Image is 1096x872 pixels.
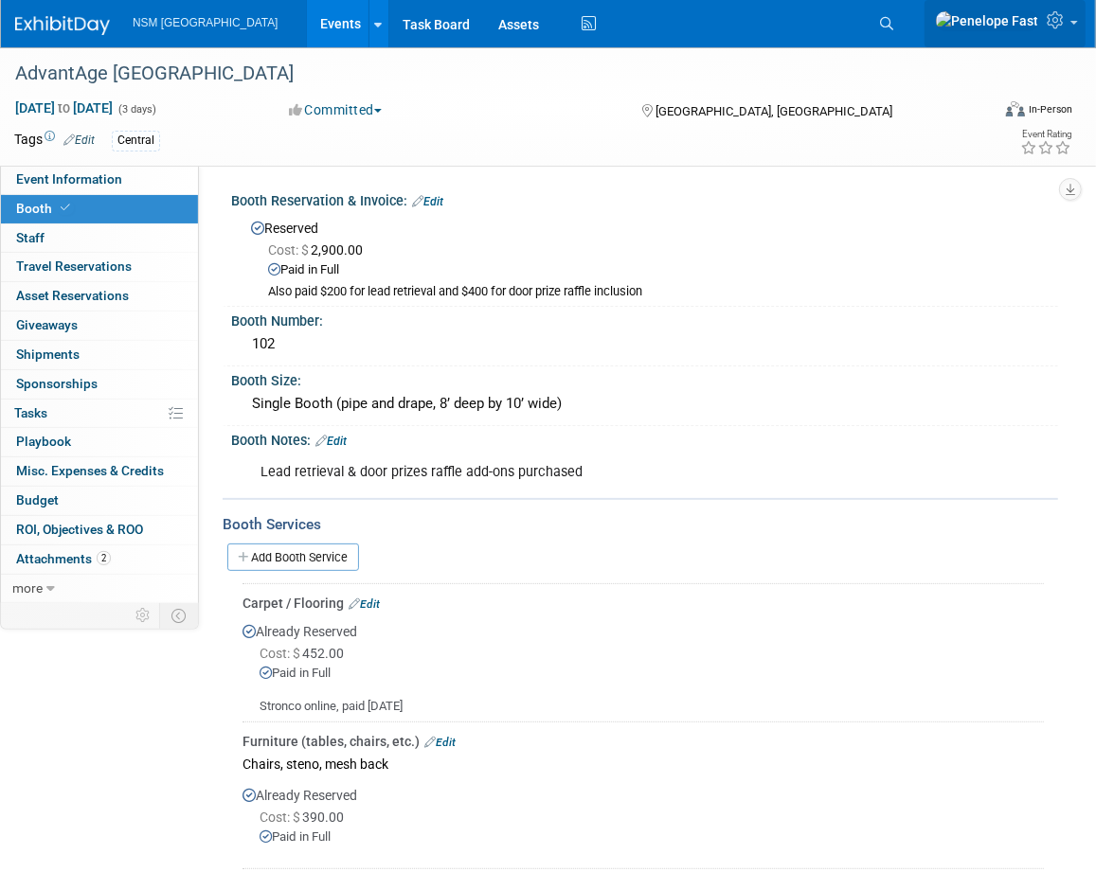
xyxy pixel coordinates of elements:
[16,201,74,216] span: Booth
[16,347,80,362] span: Shipments
[15,16,110,35] img: ExhibitDay
[14,130,95,151] td: Tags
[1,253,198,281] a: Travel Reservations
[260,810,302,825] span: Cost: $
[1,400,198,428] a: Tasks
[1020,130,1071,139] div: Event Rating
[1028,102,1072,116] div: In-Person
[349,597,380,611] a: Edit
[1,516,198,544] a: ROI, Objectives & ROO
[245,389,1044,418] div: Single Booth (pipe and drape, 8’ deep by 10’ wide)
[1,166,198,194] a: Event Information
[133,16,278,29] span: NSM [GEOGRAPHIC_DATA]
[9,57,969,91] div: AdvantAge [GEOGRAPHIC_DATA]
[243,613,1044,716] div: Already Reserved
[12,580,43,596] span: more
[231,366,1058,390] div: Booth Size:
[260,810,351,825] span: 390.00
[260,828,1044,846] div: Paid in Full
[1,282,198,311] a: Asset Reservations
[16,258,132,274] span: Travel Reservations
[243,776,1044,862] div: Already Reserved
[16,317,78,332] span: Giveaways
[231,187,1058,211] div: Booth Reservation & Invoice:
[16,522,143,537] span: ROI, Objectives & ROO
[1,428,198,456] a: Playbook
[61,203,70,213] i: Booth reservation complete
[260,646,351,661] span: 452.00
[16,376,98,391] span: Sponsorships
[315,435,347,448] a: Edit
[268,284,1044,300] div: Also paid $200 for lead retrieval and $400 for door prize raffle inclusion
[231,426,1058,451] div: Booth Notes:
[16,551,111,566] span: Attachments
[14,99,114,116] span: [DATE] [DATE]
[16,288,129,303] span: Asset Reservations
[1,487,198,515] a: Budget
[268,261,1044,279] div: Paid in Full
[97,551,111,565] span: 2
[1,311,198,340] a: Giveaways
[16,171,122,187] span: Event Information
[1,575,198,603] a: more
[243,594,1044,613] div: Carpet / Flooring
[231,307,1058,330] div: Booth Number:
[1,545,198,574] a: Attachments2
[268,242,311,258] span: Cost: $
[656,104,892,118] span: [GEOGRAPHIC_DATA], [GEOGRAPHIC_DATA]
[245,329,1044,359] div: 102
[282,100,389,119] button: Committed
[63,133,95,147] a: Edit
[243,683,1044,716] div: Stronco online, paid [DATE]
[55,100,73,116] span: to
[112,131,160,151] div: Central
[412,195,443,208] a: Edit
[1,457,198,486] a: Misc. Expenses & Credits
[243,732,1044,751] div: Furniture (tables, chairs, etc.)
[260,665,1044,683] div: Paid in Full
[160,603,199,628] td: Toggle Event Tabs
[424,736,456,749] a: Edit
[16,492,59,507] span: Budget
[16,230,45,245] span: Staff
[935,10,1039,31] img: Penelope Fast
[260,646,302,661] span: Cost: $
[1,370,198,399] a: Sponsorships
[127,603,160,628] td: Personalize Event Tab Strip
[243,751,1044,776] div: Chairs, steno, mesh back
[1,224,198,253] a: Staff
[1006,101,1025,116] img: Format-Inperson.png
[227,543,359,571] a: Add Booth Service
[14,405,47,420] span: Tasks
[16,434,71,449] span: Playbook
[223,514,1058,535] div: Booth Services
[245,214,1044,300] div: Reserved
[1,195,198,223] a: Booth
[247,454,891,491] div: Lead retrieval & door prizes raffle add-ons purchased
[16,463,164,478] span: Misc. Expenses & Credits
[117,103,156,116] span: (3 days)
[907,98,1072,127] div: Event Format
[268,242,370,258] span: 2,900.00
[1,341,198,369] a: Shipments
